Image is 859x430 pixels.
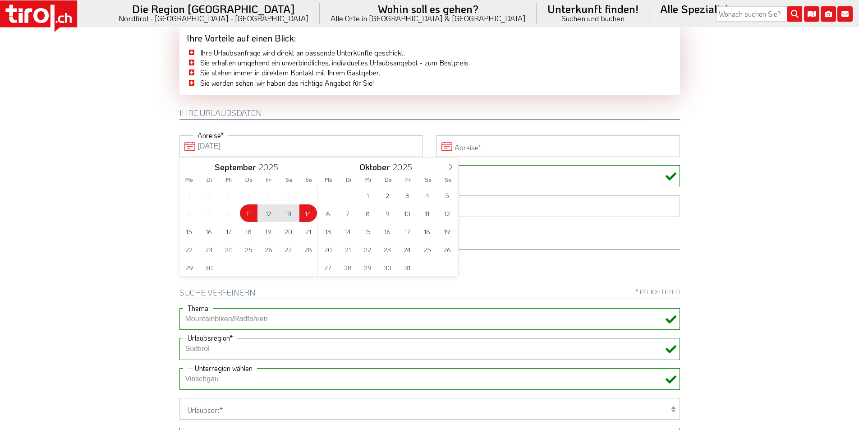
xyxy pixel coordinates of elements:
[331,14,526,22] small: Alle Orte in [GEOGRAPHIC_DATA] & [GEOGRAPHIC_DATA]
[220,222,238,240] span: September 17, 2025
[220,186,238,204] span: September 3, 2025
[200,240,218,258] span: September 23, 2025
[319,204,337,222] span: Oktober 6, 2025
[260,186,277,204] span: September 5, 2025
[200,186,218,204] span: September 2, 2025
[319,259,337,276] span: Oktober 27, 2025
[379,186,396,204] span: Oktober 2, 2025
[359,240,377,258] span: Oktober 22, 2025
[260,240,277,258] span: September 26, 2025
[215,163,256,171] span: September
[438,222,456,240] span: Oktober 19, 2025
[399,204,416,222] span: Oktober 10, 2025
[418,204,436,222] span: Oktober 11, 2025
[179,288,680,299] h2: Suche verfeinern
[200,259,218,276] span: September 30, 2025
[299,240,317,258] span: September 28, 2025
[339,222,357,240] span: Oktober 14, 2025
[180,186,198,204] span: September 1, 2025
[200,222,218,240] span: September 16, 2025
[260,222,277,240] span: September 19, 2025
[821,6,836,22] i: Fotogalerie
[319,240,337,258] span: Oktober 20, 2025
[180,204,198,222] span: September 8, 2025
[359,186,377,204] span: Oktober 1, 2025
[339,177,358,183] span: Di
[299,186,317,204] span: September 7, 2025
[179,177,199,183] span: Mo
[187,58,673,68] li: Sie erhalten umgehend ein unverbindliches, individuelles Urlaubsangebot - zum Bestpreis.
[256,161,285,172] input: Year
[319,222,337,240] span: Oktober 13, 2025
[635,288,680,295] span: * Pflichtfeld
[280,186,297,204] span: September 6, 2025
[220,240,238,258] span: September 24, 2025
[240,222,257,240] span: September 18, 2025
[259,177,279,183] span: Fr
[378,177,398,183] span: Do
[299,222,317,240] span: September 21, 2025
[339,259,357,276] span: Oktober 28, 2025
[179,109,680,120] h2: Ihre Urlaubsdaten
[180,259,198,276] span: September 29, 2025
[837,6,853,22] i: Kontakt
[547,14,639,22] small: Suchen und buchen
[239,177,259,183] span: Do
[359,204,377,222] span: Oktober 8, 2025
[399,222,416,240] span: Oktober 17, 2025
[418,186,436,204] span: Oktober 4, 2025
[399,259,416,276] span: Oktober 31, 2025
[339,240,357,258] span: Oktober 21, 2025
[260,204,277,222] span: September 12, 2025
[358,177,378,183] span: Mi
[220,204,238,222] span: September 10, 2025
[299,204,317,222] span: September 14, 2025
[359,259,377,276] span: Oktober 29, 2025
[279,177,299,183] span: Sa
[804,6,819,22] i: Karte öffnen
[180,222,198,240] span: September 15, 2025
[200,204,218,222] span: September 9, 2025
[119,14,309,22] small: Nordtirol - [GEOGRAPHIC_DATA] - [GEOGRAPHIC_DATA]
[399,240,416,258] span: Oktober 24, 2025
[359,222,377,240] span: Oktober 15, 2025
[339,204,357,222] span: Oktober 7, 2025
[199,177,219,183] span: Di
[418,222,436,240] span: Oktober 18, 2025
[379,240,396,258] span: Oktober 23, 2025
[187,48,673,58] li: Ihre Urlaubsanfrage wird direkt an passende Unterkünfte geschickt.
[438,186,456,204] span: Oktober 5, 2025
[219,177,239,183] span: Mi
[717,6,802,22] input: Wonach suchen Sie?
[418,177,438,183] span: Sa
[319,177,339,183] span: Mo
[438,240,456,258] span: Oktober 26, 2025
[438,204,456,222] span: Oktober 12, 2025
[438,177,458,183] span: So
[180,240,198,258] span: September 22, 2025
[359,163,390,171] span: Oktober
[240,186,257,204] span: September 4, 2025
[179,24,680,48] div: Ihre Vorteile auf einen Blick:
[187,68,673,78] li: Sie stehen immer in direktem Kontakt mit Ihrem Gastgeber.
[280,222,297,240] span: September 20, 2025
[240,240,257,258] span: September 25, 2025
[390,161,419,172] input: Year
[379,204,396,222] span: Oktober 9, 2025
[379,259,396,276] span: Oktober 30, 2025
[299,177,318,183] span: So
[418,240,436,258] span: Oktober 25, 2025
[280,240,297,258] span: September 27, 2025
[280,204,297,222] span: September 13, 2025
[187,78,673,88] li: Sie werden sehen, wir haben das richtige Angebot für Sie!
[379,222,396,240] span: Oktober 16, 2025
[399,186,416,204] span: Oktober 3, 2025
[398,177,418,183] span: Fr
